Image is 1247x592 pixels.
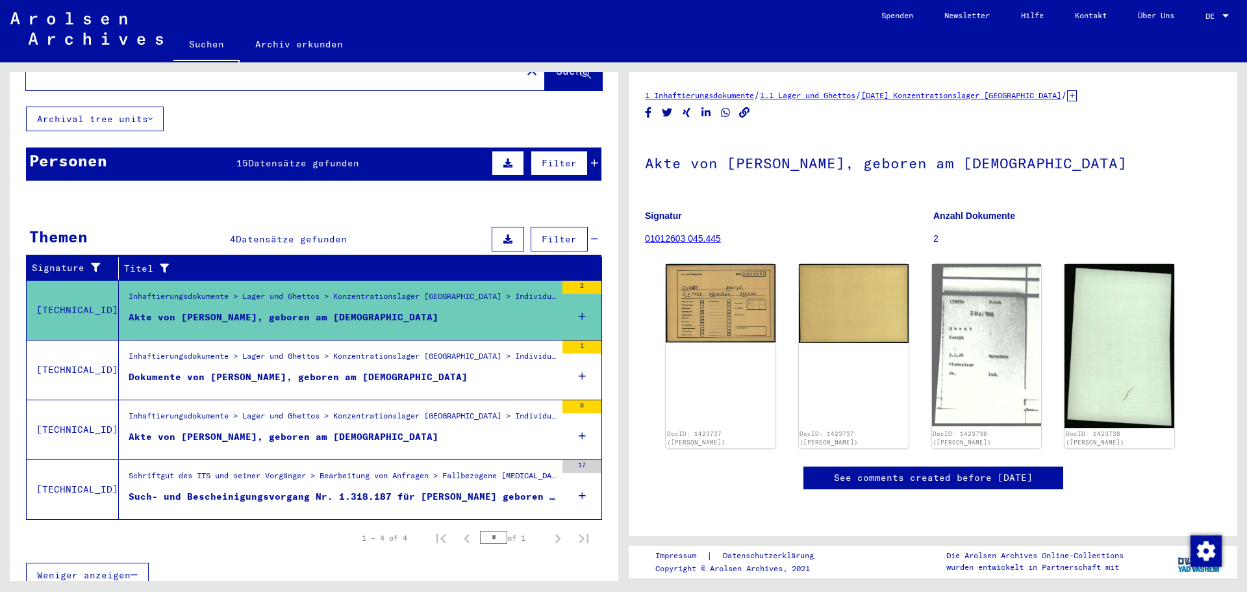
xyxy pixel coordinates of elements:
[1175,545,1224,578] img: yv_logo.png
[699,105,713,121] button: Share on LinkedIn
[562,460,601,473] div: 17
[129,410,556,428] div: Inhaftierungsdokumente > Lager und Ghettos > Konzentrationslager [GEOGRAPHIC_DATA] > Individuelle...
[32,261,108,275] div: Signature
[362,532,407,544] div: 1 – 4 of 4
[124,258,589,279] div: Titel
[531,151,588,175] button: Filter
[545,525,571,551] button: Next page
[129,311,438,324] div: Akte von [PERSON_NAME], geboren am [DEMOGRAPHIC_DATA]
[1066,430,1124,446] a: DocID: 1423738 ([PERSON_NAME])
[1064,264,1174,428] img: 002.jpg
[946,550,1124,561] p: Die Arolsen Archives Online-Collections
[946,561,1124,573] p: wurden entwickelt in Partnerschaft mit
[129,490,556,504] div: Such- und Bescheinigungsvorgang Nr. 1.318.187 für [PERSON_NAME] geboren [DEMOGRAPHIC_DATA]
[531,227,588,251] button: Filter
[680,105,694,121] button: Share on Xing
[719,105,733,121] button: Share on WhatsApp
[1190,535,1222,567] img: Zustimmung ändern
[129,470,556,488] div: Schriftgut des ITS und seiner Vorgänger > Bearbeitung von Anfragen > Fallbezogene [MEDICAL_DATA] ...
[655,549,829,563] div: |
[428,525,454,551] button: First page
[542,233,577,245] span: Filter
[738,105,751,121] button: Copy link
[834,471,1033,485] a: See comments created before [DATE]
[129,370,468,384] div: Dokumente von [PERSON_NAME], geboren am [DEMOGRAPHIC_DATA]
[932,264,1042,426] img: 001.jpg
[129,430,438,444] div: Akte von [PERSON_NAME], geboren am [DEMOGRAPHIC_DATA]
[32,258,121,279] div: Signature
[27,459,119,519] td: [TECHNICAL_ID]
[26,563,149,587] button: Weniger anzeigen
[1061,89,1067,101] span: /
[655,563,829,574] p: Copyright © Arolsen Archives, 2021
[666,264,775,342] img: 001.jpg
[642,105,655,121] button: Share on Facebook
[645,211,682,221] b: Signatur
[542,157,577,169] span: Filter
[124,262,576,276] div: Titel
[799,264,909,343] img: 002.jpg
[480,532,545,544] div: of 1
[248,157,359,169] span: Datensätze gefunden
[29,149,107,172] div: Personen
[236,157,248,169] span: 15
[712,549,829,563] a: Datenschutzerklärung
[10,12,163,45] img: Arolsen_neg.svg
[760,90,855,100] a: 1.1 Lager und Ghettos
[861,90,1061,100] a: [DATE] Konzentrationslager [GEOGRAPHIC_DATA]
[240,29,359,60] a: Archiv erkunden
[661,105,674,121] button: Share on Twitter
[933,211,1015,221] b: Anzahl Dokumente
[645,133,1221,190] h1: Akte von [PERSON_NAME], geboren am [DEMOGRAPHIC_DATA]
[26,107,164,131] button: Archival tree units
[645,233,721,244] a: 01012603 045.445
[37,569,131,581] span: Weniger anzeigen
[800,430,858,446] a: DocID: 1423737 ([PERSON_NAME])
[571,525,597,551] button: Last page
[933,232,1221,246] p: 2
[27,400,119,459] td: [TECHNICAL_ID]
[129,290,556,309] div: Inhaftierungsdokumente > Lager und Ghettos > Konzentrationslager [GEOGRAPHIC_DATA] > Individuelle...
[754,89,760,101] span: /
[173,29,240,62] a: Suchen
[655,549,707,563] a: Impressum
[933,430,991,446] a: DocID: 1423738 ([PERSON_NAME])
[667,430,725,446] a: DocID: 1423737 ([PERSON_NAME])
[129,350,556,368] div: Inhaftierungsdokumente > Lager und Ghettos > Konzentrationslager [GEOGRAPHIC_DATA] > Individuelle...
[454,525,480,551] button: Previous page
[1205,12,1220,21] span: DE
[855,89,861,101] span: /
[645,90,754,100] a: 1 Inhaftierungsdokumente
